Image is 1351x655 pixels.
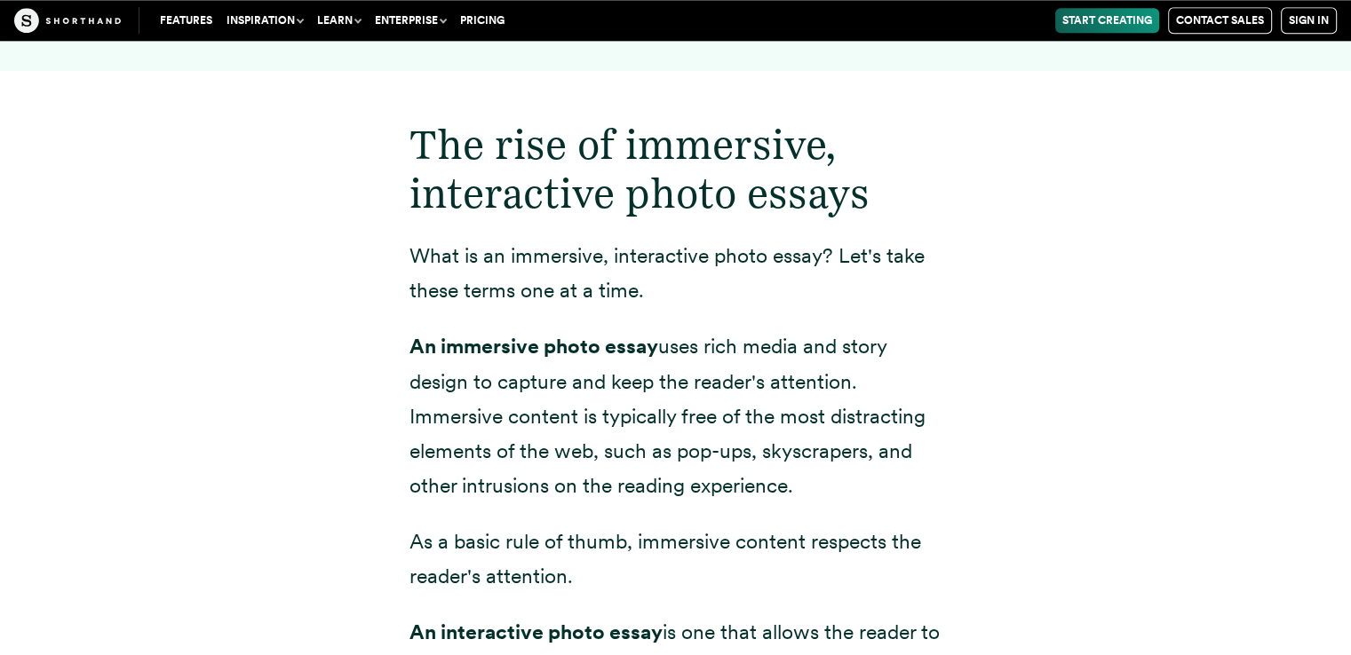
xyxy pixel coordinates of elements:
a: Sign in [1281,7,1337,34]
button: Inspiration [219,8,310,33]
a: Pricing [453,8,512,33]
strong: An immersive photo essay [409,334,658,359]
h2: The rise of immersive, interactive photo essays [409,120,942,217]
a: Start Creating [1055,8,1159,33]
button: Enterprise [368,8,453,33]
img: The Craft [14,8,121,33]
p: uses rich media and story design to capture and keep the reader's attention. Immersive content is... [409,329,942,502]
p: What is an immersive, interactive photo essay? Let's take these terms one at a time. [409,239,942,308]
a: Contact Sales [1168,7,1272,34]
a: Features [153,8,219,33]
button: Learn [310,8,368,33]
strong: An interactive photo essay [409,619,663,644]
p: As a basic rule of thumb, immersive content respects the reader's attention. [409,525,942,594]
